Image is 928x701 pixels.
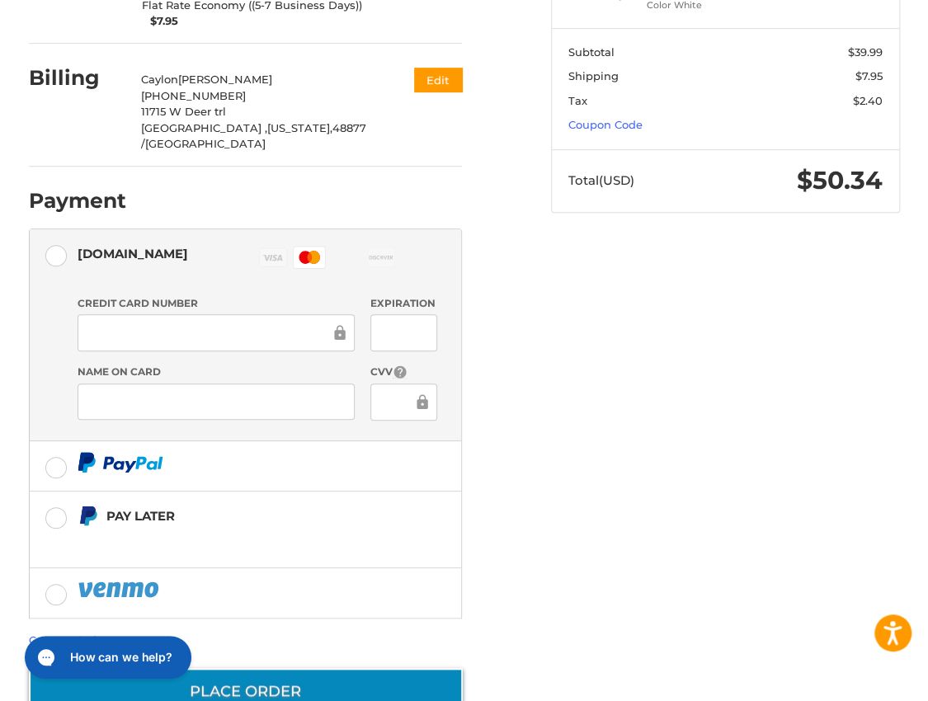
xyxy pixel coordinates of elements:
[29,65,125,91] h2: Billing
[78,296,355,311] label: Credit Card Number
[853,94,883,107] span: $2.40
[141,89,246,102] span: [PHONE_NUMBER]
[568,45,615,59] span: Subtotal
[142,13,178,30] span: $7.95
[370,365,437,380] label: CVV
[568,69,619,82] span: Shipping
[141,105,226,118] span: 11715 W Deer trl
[78,365,355,379] label: Name on Card
[106,502,422,529] div: Pay Later
[78,452,163,473] img: PayPal icon
[178,73,272,86] span: [PERSON_NAME]
[145,137,266,150] span: [GEOGRAPHIC_DATA]
[568,172,634,188] span: Total (USD)
[78,534,422,548] iframe: PayPal Message 1
[855,69,883,82] span: $7.95
[78,240,188,267] div: [DOMAIN_NAME]
[78,506,98,526] img: Pay Later icon
[141,121,267,134] span: [GEOGRAPHIC_DATA] ,
[267,121,332,134] span: [US_STATE],
[568,94,587,107] span: Tax
[29,188,126,214] h2: Payment
[848,45,883,59] span: $39.99
[797,165,883,195] span: $50.34
[16,630,196,685] iframe: Gorgias live chat messenger
[414,68,462,92] button: Edit
[370,296,437,311] label: Expiration
[568,118,643,131] a: Coupon Code
[78,579,162,600] img: PayPal icon
[141,73,178,86] span: Caylon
